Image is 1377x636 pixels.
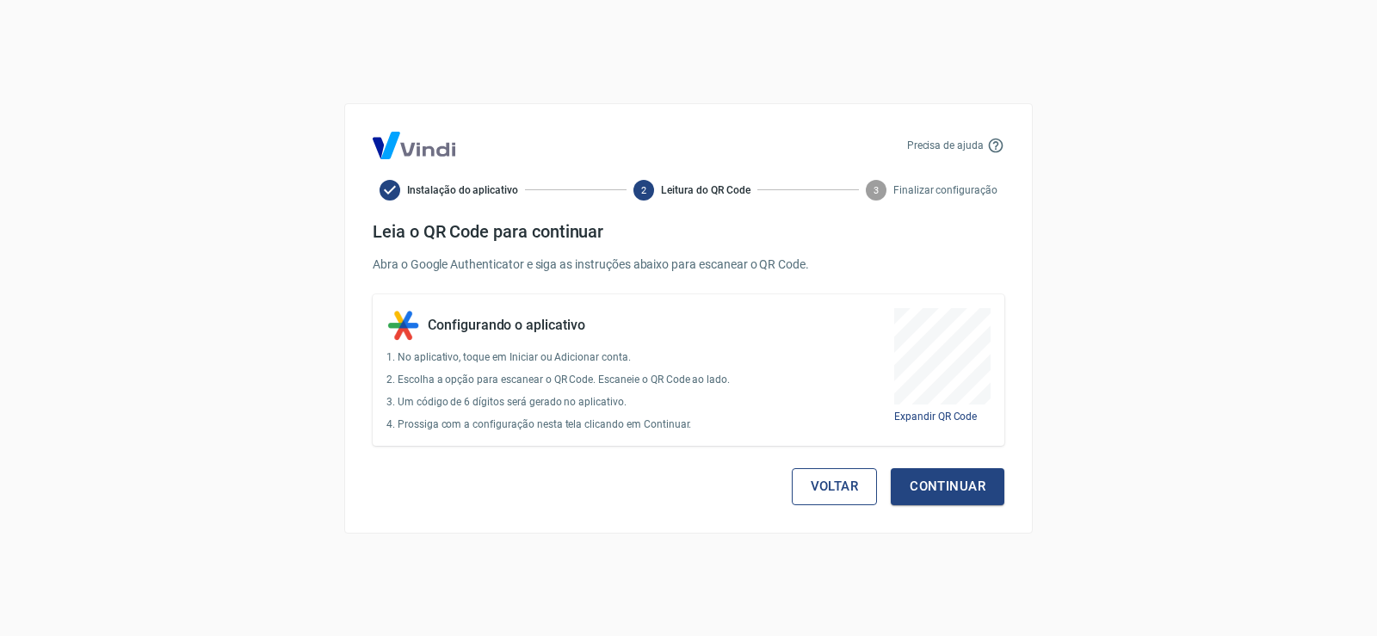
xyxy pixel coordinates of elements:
p: 4. Prossiga com a configuração nesta tela clicando em Continuar. [386,417,730,432]
p: Precisa de ajuda [907,138,984,153]
h5: Configurando o aplicativo [428,317,585,334]
p: Abra o Google Authenticator e siga as instruções abaixo para escanear o QR Code. [373,256,1004,274]
button: Voltar [792,468,878,504]
span: Finalizar configuração [893,182,997,198]
text: 3 [874,184,879,195]
img: Authenticator [386,308,421,343]
button: Expandir QR Code [894,409,977,424]
img: Logo Vind [373,132,455,159]
span: Instalação do aplicativo [407,182,518,198]
button: Continuar [891,468,1004,504]
p: 1. No aplicativo, toque em Iniciar ou Adicionar conta. [386,349,730,365]
h4: Leia o QR Code para continuar [373,221,1004,242]
span: Leitura do QR Code [661,182,750,198]
span: Expandir QR Code [894,411,977,423]
text: 2 [641,184,646,195]
p: 3. Um código de 6 dígitos será gerado no aplicativo. [386,394,730,410]
p: 2. Escolha a opção para escanear o QR Code. Escaneie o QR Code ao lado. [386,372,730,387]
